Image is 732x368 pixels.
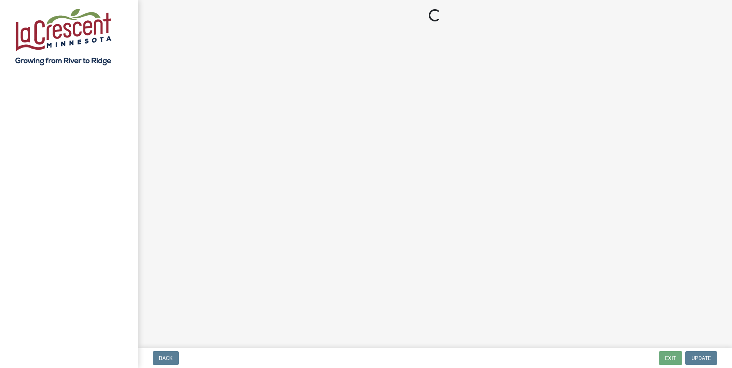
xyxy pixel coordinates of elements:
[685,351,717,365] button: Update
[691,355,711,361] span: Update
[159,355,173,361] span: Back
[659,351,682,365] button: Exit
[153,351,179,365] button: Back
[15,8,111,65] img: City of La Crescent, Minnesota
